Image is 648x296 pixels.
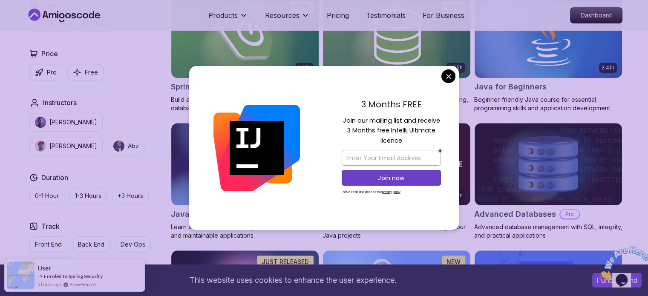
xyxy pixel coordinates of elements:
button: +3 Hours [112,188,149,204]
p: Front End [35,240,62,249]
button: Back End [72,236,110,253]
p: Learn advanced Java concepts to build scalable and maintainable applications. [171,223,319,240]
h2: Duration [41,172,68,183]
p: Abz [128,142,139,150]
button: Full Stack [29,258,67,274]
p: Advanced database management with SQL, integrity, and practical applications [474,223,622,240]
div: This website uses cookies to enhance the user experience. [6,271,579,290]
span: -> [37,273,43,279]
h2: Price [41,49,58,59]
p: 0-1 Hour [35,192,59,200]
p: Learn how to use Maven to build and manage your Java projects [323,223,471,240]
a: Dashboard [570,7,622,23]
p: 1-3 Hours [75,192,101,200]
a: Pricing [327,10,349,20]
p: +3 Hours [118,192,143,200]
img: instructor img [113,141,124,152]
h2: Java for Developers [171,208,248,220]
p: Dev Ops [121,240,145,249]
h2: Java for Beginners [474,81,547,93]
a: Testimonials [366,10,406,20]
img: instructor img [35,117,46,128]
p: JUST RELEASED [262,258,309,266]
a: Enroled to Spring Security [44,273,103,279]
button: Products [208,10,248,27]
h2: Instructors [43,98,77,108]
a: For Business [423,10,464,20]
p: Beginner-friendly Java course for essential programming skills and application development [474,95,622,112]
h2: Advanced Databases [474,208,556,220]
p: Pro [560,210,579,218]
button: Dev Ops [115,236,151,253]
p: NEW [446,258,461,266]
img: instructor img [35,141,46,152]
button: Resources [265,10,310,27]
p: Products [208,10,238,20]
button: Free [67,64,104,80]
button: Accept cookies [592,273,642,287]
p: [PERSON_NAME] [49,118,97,126]
p: Pro [47,68,57,77]
a: ProveSource [69,281,96,288]
p: Dashboard [570,8,622,23]
button: Front End [29,236,67,253]
h2: Track [41,221,60,231]
h2: Spring Boot for Beginners [171,81,268,93]
span: User [37,264,51,272]
p: [PERSON_NAME] [49,142,97,150]
p: Build a CRUD API with Spring Boot and PostgreSQL database using Spring Data JPA and Spring AI [171,95,319,112]
a: Java for Developers card9.18hJava for DevelopersProLearn advanced Java concepts to build scalable... [171,123,319,240]
button: 0-1 Hour [29,188,64,204]
a: Advanced Databases cardAdvanced DatabasesProAdvanced database management with SQL, integrity, and... [474,123,622,240]
img: Java for Developers card [171,123,319,206]
span: 5 hours ago [37,281,61,288]
img: Chat attention grabber [3,3,56,37]
button: Pro [29,64,62,80]
iframe: chat widget [595,243,648,283]
button: instructor imgAbz [108,137,144,155]
p: Resources [265,10,300,20]
button: instructor img[PERSON_NAME] [29,137,103,155]
p: 2.41h [602,64,614,71]
button: instructor img[PERSON_NAME] [29,113,103,132]
p: 6.65h [449,64,463,71]
button: 1-3 Hours [69,188,107,204]
p: Free [85,68,98,77]
p: 1.67h [298,64,311,71]
p: Back End [78,240,104,249]
img: Advanced Databases card [475,123,622,206]
img: provesource social proof notification image [7,262,35,289]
